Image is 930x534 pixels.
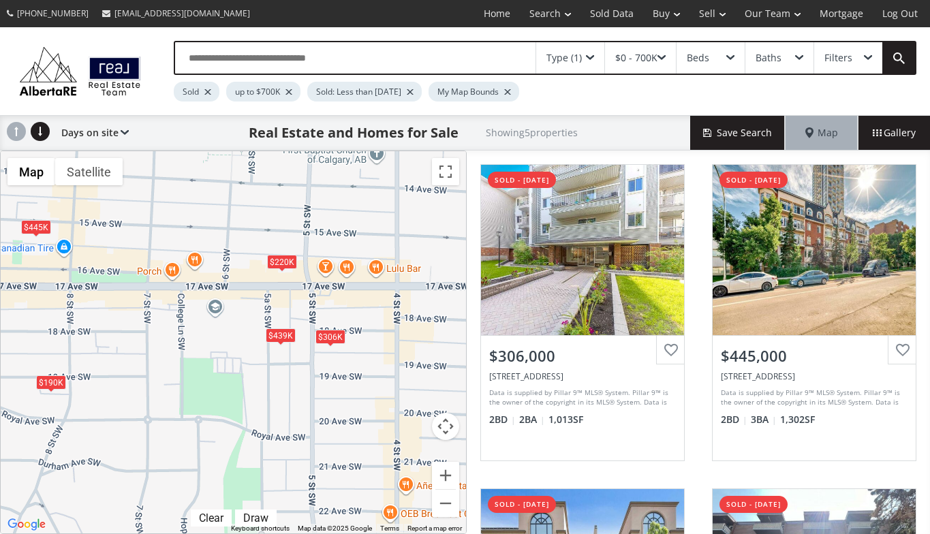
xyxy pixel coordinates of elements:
div: Filters [824,53,852,63]
div: Type (1) [546,53,582,63]
span: 1,013 SF [548,413,583,426]
div: $306K [315,330,345,344]
div: Map [786,116,858,150]
a: sold - [DATE]$445,000[STREET_ADDRESS]Data is supplied by Pillar 9™ MLS® System. Pillar 9™ is the ... [698,151,930,475]
div: $190K [35,375,65,390]
a: [EMAIL_ADDRESS][DOMAIN_NAME] [95,1,257,26]
img: Logo [14,44,146,99]
button: Keyboard shortcuts [231,524,290,533]
div: Days on site [55,116,129,150]
div: Beds [687,53,709,63]
a: Report a map error [407,524,462,532]
span: [PHONE_NUMBER] [17,7,89,19]
span: 2 BA [519,413,545,426]
span: [EMAIL_ADDRESS][DOMAIN_NAME] [114,7,250,19]
span: 3 BA [751,413,777,426]
a: sold - [DATE]$306,000[STREET_ADDRESS]Data is supplied by Pillar 9™ MLS® System. Pillar 9™ is the ... [467,151,698,475]
h1: Real Estate and Homes for Sale [249,123,459,142]
span: 2 BD [721,413,747,426]
button: Map camera controls [432,413,459,440]
button: Toggle fullscreen view [432,158,459,185]
div: Click to draw. [235,512,277,524]
h2: Showing 5 properties [486,127,578,138]
img: Google [4,516,49,533]
a: Terms [380,524,399,532]
div: Data is supplied by Pillar 9™ MLS® System. Pillar 9™ is the owner of the copyright in its MLS® Sy... [721,388,904,408]
button: Save Search [690,116,786,150]
div: 545 18 Avenue SW #109, Calgary, AB T2S 0C6 [489,371,676,382]
span: Gallery [873,126,916,140]
div: Clear [196,512,227,524]
div: 923 15 Avenue SW #102, Calgary, AB T2R 0S2 [721,371,908,382]
span: 2 BD [489,413,516,426]
div: up to $700K [226,82,300,101]
div: $306,000 [489,345,676,366]
button: Show street map [7,158,55,185]
div: $445,000 [721,345,908,366]
button: Zoom out [432,490,459,517]
div: Draw [240,512,272,524]
div: $0 - 700K [615,53,657,63]
div: My Map Bounds [429,82,519,101]
div: Data is supplied by Pillar 9™ MLS® System. Pillar 9™ is the owner of the copyright in its MLS® Sy... [489,388,672,408]
span: 1,302 SF [780,413,815,426]
div: Baths [756,53,781,63]
span: Map data ©2025 Google [298,524,372,532]
div: $445K [20,219,50,234]
div: Gallery [858,116,930,150]
button: Zoom in [432,462,459,489]
div: Sold [174,82,219,101]
div: Sold: Less than [DATE] [307,82,422,101]
div: $439K [265,328,295,343]
span: Map [805,126,838,140]
a: Open this area in Google Maps (opens a new window) [4,516,49,533]
div: Click to clear. [191,512,232,524]
div: $220K [267,255,297,269]
button: Show satellite imagery [55,158,123,185]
